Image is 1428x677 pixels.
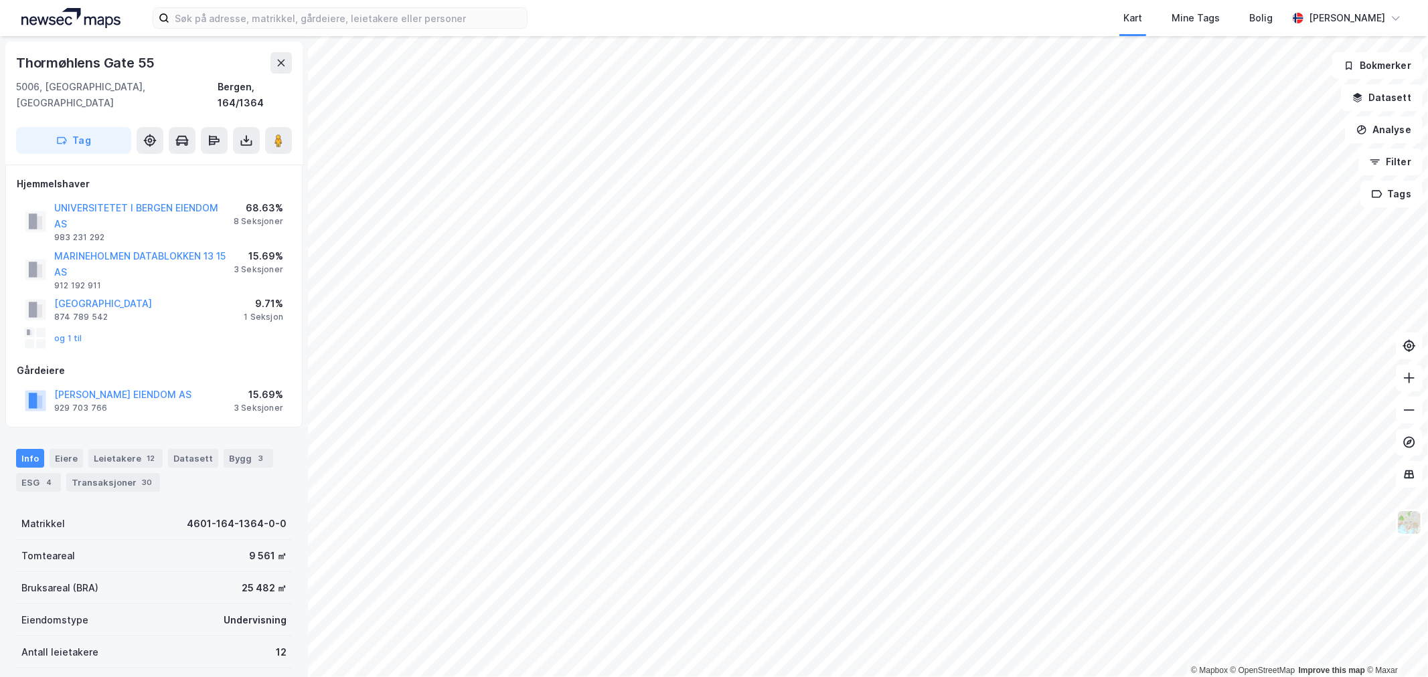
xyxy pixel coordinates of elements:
div: 25 482 ㎡ [242,580,287,596]
div: Gårdeiere [17,363,291,379]
div: Hjemmelshaver [17,176,291,192]
div: 12 [276,644,287,660]
a: Mapbox [1191,666,1228,675]
div: 9 561 ㎡ [249,548,287,564]
div: Eiendomstype [21,612,88,628]
div: 4 [42,476,56,489]
div: Antall leietakere [21,644,98,660]
div: 12 [144,452,157,465]
div: 3 Seksjoner [234,264,283,275]
div: 5006, [GEOGRAPHIC_DATA], [GEOGRAPHIC_DATA] [16,79,218,111]
div: Undervisning [224,612,287,628]
button: Bokmerker [1332,52,1423,79]
button: Tag [16,127,131,154]
img: logo.a4113a55bc3d86da70a041830d287a7e.svg [21,8,121,28]
button: Datasett [1341,84,1423,111]
input: Søk på adresse, matrikkel, gårdeiere, leietakere eller personer [169,8,527,28]
div: 912 192 911 [54,280,101,291]
div: 983 231 292 [54,232,104,243]
iframe: Chat Widget [1361,613,1428,677]
div: Thormøhlens Gate 55 [16,52,157,74]
button: Tags [1360,181,1423,207]
div: 874 789 542 [54,312,108,322]
div: Transaksjoner [66,473,160,492]
div: 1 Seksjon [244,312,283,322]
div: Info [16,449,44,468]
div: Mine Tags [1172,10,1220,26]
div: 68.63% [234,200,283,216]
button: Filter [1358,149,1423,175]
div: Bygg [224,449,273,468]
div: 30 [139,476,155,489]
div: Tomteareal [21,548,75,564]
div: ESG [16,473,61,492]
div: Bergen, 164/1364 [218,79,292,111]
div: 929 703 766 [54,403,107,413]
button: Analyse [1345,116,1423,143]
div: Kart [1123,10,1142,26]
a: OpenStreetMap [1231,666,1295,675]
div: Bruksareal (BRA) [21,580,98,596]
div: 8 Seksjoner [234,216,283,227]
div: 3 [254,452,268,465]
div: Eiere [50,449,83,468]
div: 15.69% [234,248,283,264]
div: Bolig [1249,10,1273,26]
div: Matrikkel [21,516,65,532]
a: Improve this map [1299,666,1365,675]
div: Leietakere [88,449,163,468]
img: Z [1397,510,1422,535]
div: 3 Seksjoner [234,403,283,413]
div: [PERSON_NAME] [1309,10,1385,26]
div: 4601-164-1364-0-0 [187,516,287,532]
div: 15.69% [234,387,283,403]
div: Datasett [168,449,218,468]
div: 9.71% [244,296,283,312]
